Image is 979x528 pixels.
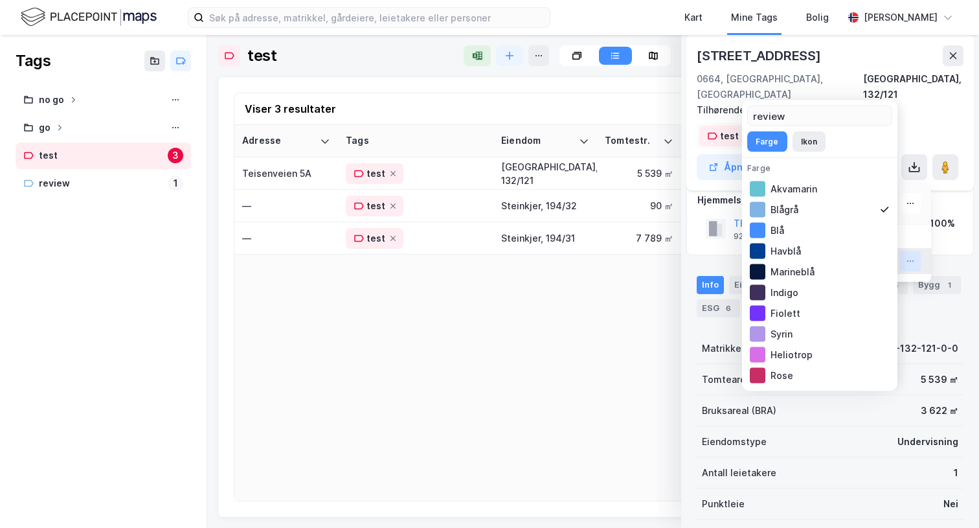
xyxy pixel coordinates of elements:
[501,135,574,147] div: Eiendom
[605,166,673,180] div: 5 539 ㎡
[242,231,330,245] div: —
[501,231,589,245] div: Steinkjer, 194/31
[697,45,824,66] div: [STREET_ADDRESS]
[605,199,673,212] div: 90 ㎡
[366,166,385,181] div: test
[16,143,191,169] a: test3
[501,160,589,187] div: [GEOGRAPHIC_DATA], 132/121
[913,276,961,294] div: Bygg
[747,220,892,240] div: Blå
[793,132,826,152] button: Ikon
[697,192,963,208] div: Hjemmelshaver
[697,276,724,294] div: Info
[39,120,51,136] div: go
[747,132,787,152] button: Farge
[39,176,163,192] div: review
[605,135,658,147] div: Tomtestr.
[954,465,958,481] div: 1
[346,135,486,147] div: Tags
[366,231,385,246] div: test
[722,302,735,315] div: 6
[806,10,829,25] div: Bolig
[702,465,776,481] div: Antall leietakere
[697,71,863,102] div: 0664, [GEOGRAPHIC_DATA], [GEOGRAPHIC_DATA]
[702,403,776,419] div: Bruksareal (BRA)
[921,372,958,387] div: 5 539 ㎡
[897,434,958,450] div: Undervisning
[748,106,892,126] input: Navn
[930,216,955,231] div: 100%
[501,199,589,212] div: Steinkjer, 194/32
[702,341,744,356] div: Matrikkel
[697,154,803,180] button: Åpne i ny fane
[16,51,51,71] div: Tags
[747,240,892,261] div: Havblå
[242,166,330,180] div: Teisenveien 5A
[747,365,892,385] div: Rose
[242,135,315,147] div: Adresse
[168,148,183,163] div: 3
[747,344,892,365] div: Heliotrop
[914,466,979,528] iframe: Chat Widget
[204,8,550,27] input: Søk på adresse, matrikkel, gårdeiere, leietakere eller personer
[864,10,938,25] div: [PERSON_NAME]
[247,45,276,66] div: test
[168,176,183,191] div: 1
[720,128,739,144] div: test
[921,403,958,419] div: 3 622 ㎡
[878,341,958,356] div: 301-132-121-0-0
[747,303,892,323] div: Fiolett
[605,231,673,245] div: 7 789 ㎡
[734,231,783,242] div: 925 606 316
[366,198,385,214] div: test
[702,372,754,387] div: Tomteareal
[747,261,892,282] div: Marineblå
[242,199,330,212] div: —
[747,199,892,220] div: Blågrå
[863,71,963,102] div: [GEOGRAPHIC_DATA], 132/121
[747,282,892,303] div: Indigo
[747,178,892,199] div: Akvamarin
[684,10,703,25] div: Kart
[729,276,761,294] div: Eiere
[702,434,767,450] div: Eiendomstype
[697,299,740,317] div: ESG
[245,101,336,117] div: Viser 3 resultater
[39,148,163,164] div: test
[747,323,892,344] div: Syrin
[747,163,892,174] div: Farge
[21,6,157,29] img: logo.f888ab2527a4732fd821a326f86c7f29.svg
[697,104,793,115] span: Tilhørende adresser:
[943,279,956,292] div: 1
[16,170,191,197] a: review1
[697,102,953,118] div: [STREET_ADDRESS]
[731,10,778,25] div: Mine Tags
[39,92,64,108] div: no go
[702,496,745,512] div: Punktleie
